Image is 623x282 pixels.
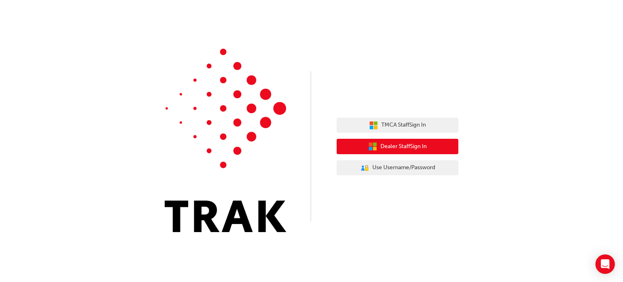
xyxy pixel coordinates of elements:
[381,121,426,130] span: TMCA Staff Sign In
[337,118,458,133] button: TMCA StaffSign In
[380,142,427,151] span: Dealer Staff Sign In
[337,160,458,176] button: Use Username/Password
[337,139,458,154] button: Dealer StaffSign In
[165,49,286,232] img: Trak
[372,163,435,172] span: Use Username/Password
[595,254,615,274] div: Open Intercom Messenger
